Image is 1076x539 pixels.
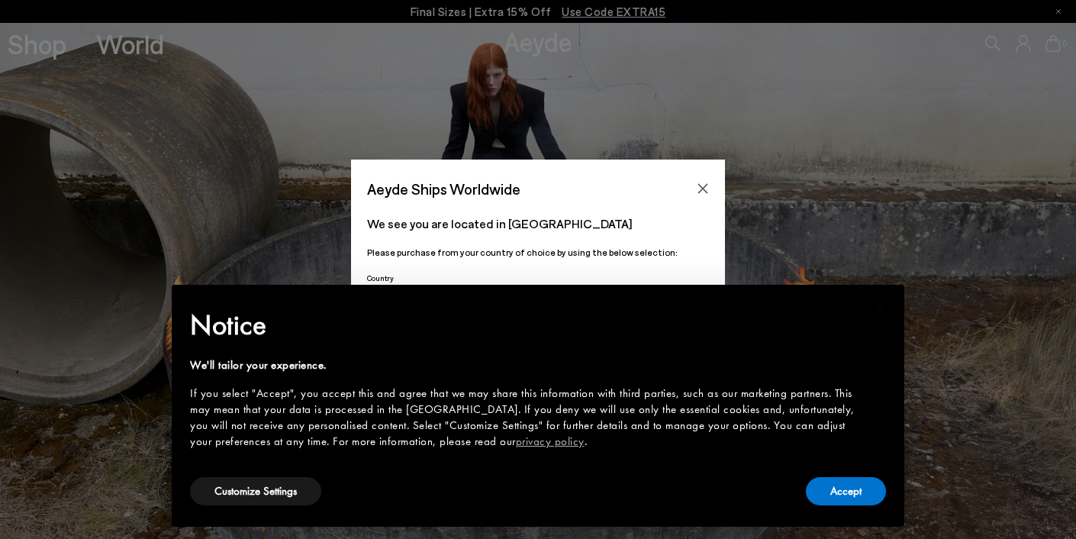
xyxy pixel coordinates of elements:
[367,245,709,260] p: Please purchase from your country of choice by using the below selection:
[190,477,321,505] button: Customize Settings
[367,215,709,233] p: We see you are located in [GEOGRAPHIC_DATA]
[862,289,898,326] button: Close this notice
[190,357,862,373] div: We'll tailor your experience.
[190,386,862,450] div: If you select "Accept", you accept this and agree that we may share this information with third p...
[367,176,520,202] span: Aeyde Ships Worldwide
[875,295,885,319] span: ×
[516,434,585,449] a: privacy policy
[806,477,886,505] button: Accept
[190,305,862,345] h2: Notice
[691,177,714,200] button: Close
